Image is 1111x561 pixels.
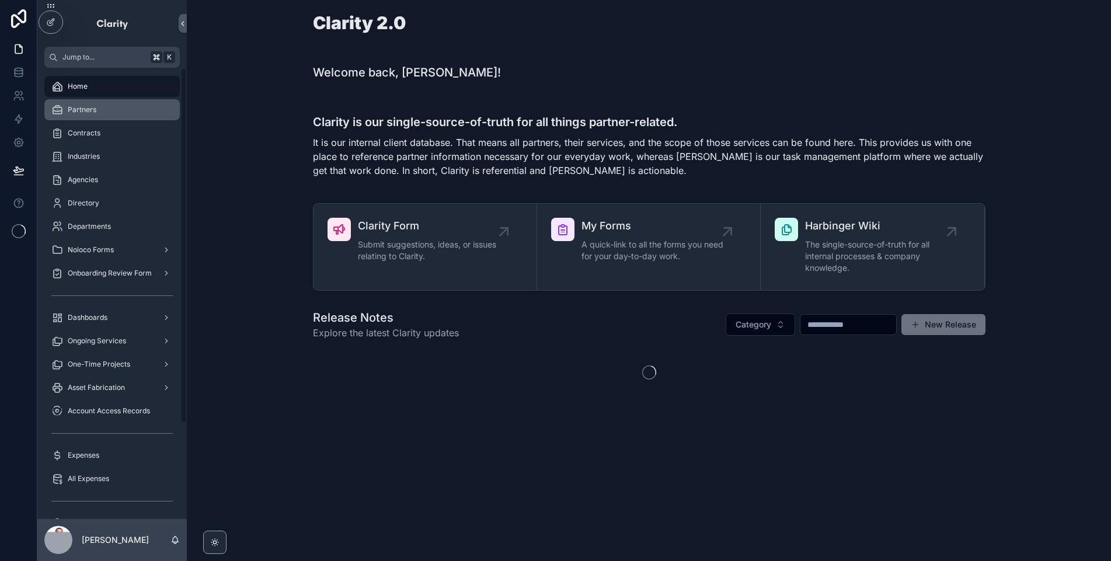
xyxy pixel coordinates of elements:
a: Directory [44,193,180,214]
span: My Forms [68,518,101,528]
a: My Forms [44,513,180,534]
span: Clarity Form [358,218,504,234]
a: All Expenses [44,468,180,489]
a: My FormsA quick-link to all the forms you need for your day-to-day work. [537,204,761,290]
span: Home [68,82,88,91]
a: Account Access Records [44,400,180,421]
span: Account Access Records [68,406,150,416]
span: All Expenses [68,474,109,483]
span: Explore the latest Clarity updates [313,326,459,340]
a: Clarity FormSubmit suggestions, ideas, or issues relating to Clarity. [314,204,537,290]
div: scrollable content [37,68,187,519]
a: Onboarding Review Form [44,263,180,284]
span: Expenses [68,451,99,460]
span: Submit suggestions, ideas, or issues relating to Clarity. [358,239,504,262]
a: One-Time Projects [44,354,180,375]
span: Dashboards [68,313,107,322]
h3: Clarity is our single-source-of-truth for all things partner-related. [313,113,985,131]
span: Noloco Forms [68,245,114,255]
span: Jump to... [62,53,146,62]
img: App logo [96,14,129,33]
a: Asset Fabrication [44,377,180,398]
span: Harbinger Wiki [805,218,951,234]
span: Onboarding Review Form [68,269,152,278]
a: Home [44,76,180,97]
a: Contracts [44,123,180,144]
span: The single-source-of-truth for all internal processes & company knowledge. [805,239,951,274]
a: Dashboards [44,307,180,328]
span: Directory [68,198,99,208]
button: New Release [901,314,985,335]
span: My Forms [581,218,727,234]
h1: Welcome back, [PERSON_NAME]! [313,64,501,81]
span: Industries [68,152,100,161]
a: Partners [44,99,180,120]
span: Ongoing Services [68,336,126,346]
span: Departments [68,222,111,231]
span: Agencies [68,175,98,184]
span: One-Time Projects [68,360,130,369]
a: Industries [44,146,180,167]
a: Agencies [44,169,180,190]
p: [PERSON_NAME] [82,534,149,546]
a: Ongoing Services [44,330,180,351]
span: Partners [68,105,96,114]
button: Jump to...K [44,47,180,68]
a: Expenses [44,445,180,466]
button: Select Button [726,313,795,336]
span: K [165,53,174,62]
p: It is our internal client database. That means all partners, their services, and the scope of tho... [313,135,985,177]
a: Departments [44,216,180,237]
h1: Release Notes [313,309,459,326]
h1: Clarity 2.0 [313,14,406,32]
span: Category [736,319,771,330]
a: Noloco Forms [44,239,180,260]
a: Harbinger WikiThe single-source-of-truth for all internal processes & company knowledge. [761,204,984,290]
span: A quick-link to all the forms you need for your day-to-day work. [581,239,727,262]
span: Asset Fabrication [68,383,125,392]
span: Contracts [68,128,100,138]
